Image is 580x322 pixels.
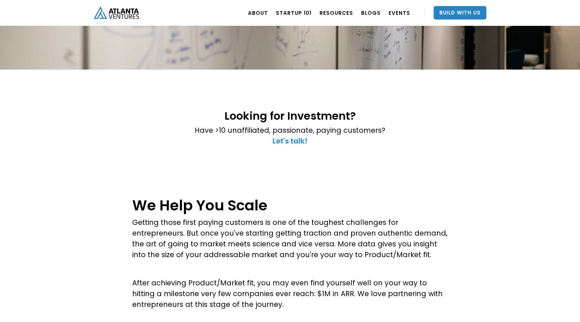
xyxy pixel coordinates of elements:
a: BLOGS [361,3,381,22]
a: EVENTS [389,3,410,22]
p: ‍ [132,264,448,274]
p: After achieving Product/Market fit, you may even find yourself well on your way to hitting a mile... [132,278,448,310]
h2: Looking for Investment? [195,110,385,122]
a: Startup 101 [276,3,311,22]
p: Have >10 unaffiliated, passionate, paying customers? ‍ [195,125,385,147]
p: Getting those first paying customers is one of the toughest challenges for entrepreneurs. But onc... [132,217,448,260]
a: Build With Us [434,6,486,19]
h1: We Help You Scale [132,197,448,214]
a: RESOURCES [320,3,353,22]
a: ABOUT [248,3,268,22]
a: Let's talk! [273,136,307,146]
